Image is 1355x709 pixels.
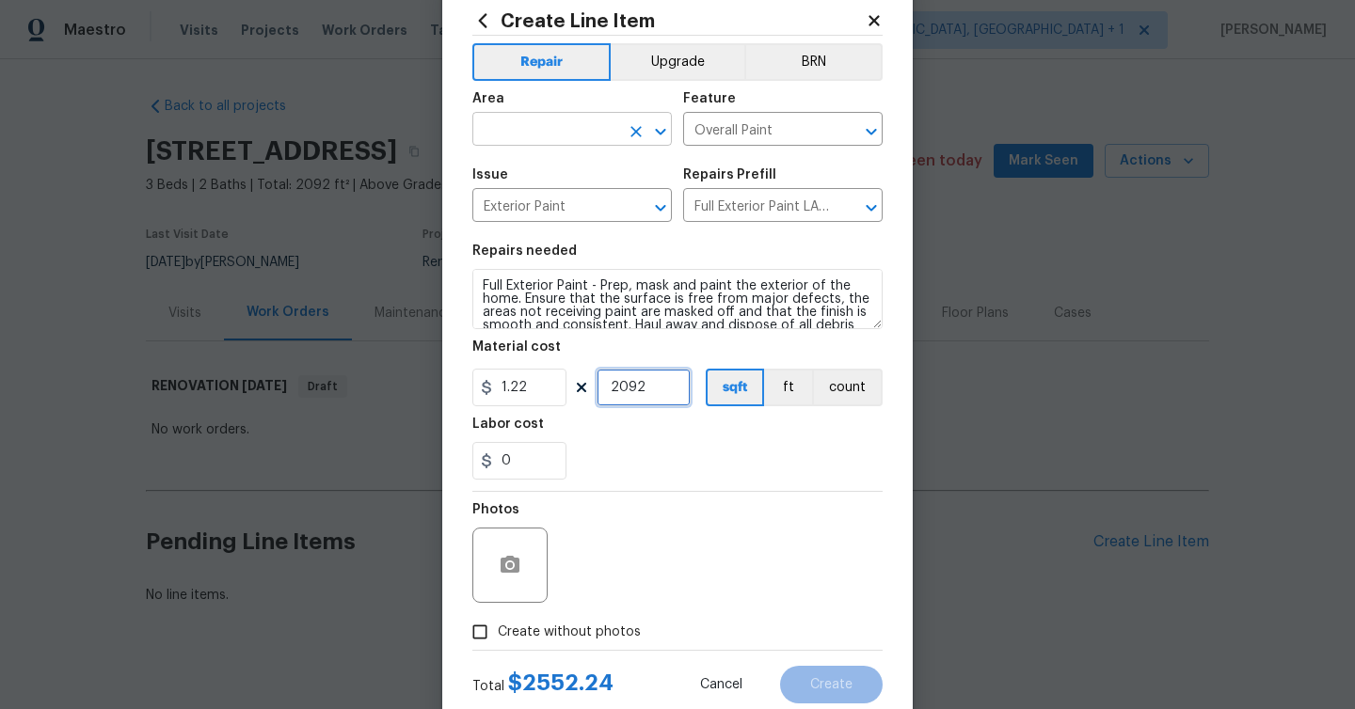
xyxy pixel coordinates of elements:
[858,118,885,145] button: Open
[706,369,764,406] button: sqft
[498,622,641,642] span: Create without photos
[472,269,883,329] textarea: Full Exterior Paint - Prep, mask and paint the exterior of the home. Ensure that the surface is f...
[472,673,614,696] div: Total
[683,168,776,181] h5: Repairs Prefill
[472,10,866,31] h2: Create Line Item
[858,195,885,221] button: Open
[647,195,674,221] button: Open
[611,43,745,81] button: Upgrade
[508,671,614,694] span: $ 2552.24
[472,43,611,81] button: Repair
[647,118,674,145] button: Open
[472,168,508,181] h5: Issue
[810,678,853,692] span: Create
[670,666,773,703] button: Cancel
[812,369,883,406] button: count
[764,369,812,406] button: ft
[780,666,883,703] button: Create
[744,43,883,81] button: BRN
[472,244,577,258] h5: Repairs needed
[472,503,519,516] h5: Photos
[683,92,736,105] h5: Feature
[472,418,544,431] h5: Labor cost
[472,340,561,354] h5: Material cost
[700,678,742,692] span: Cancel
[472,92,504,105] h5: Area
[623,118,649,145] button: Clear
